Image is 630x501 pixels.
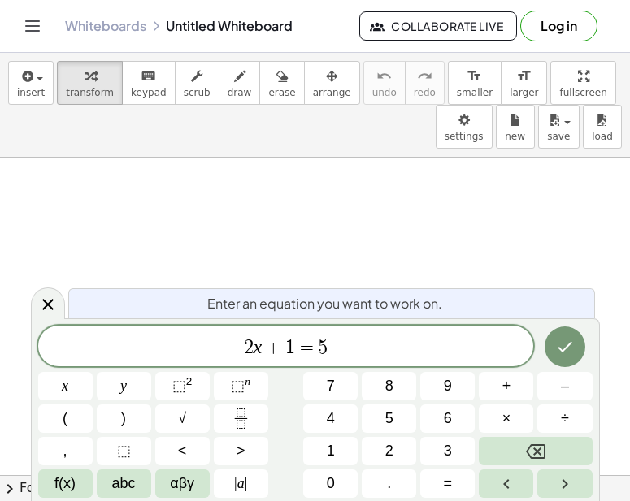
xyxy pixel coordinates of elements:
[178,408,186,430] span: √
[304,61,360,105] button: arrange
[444,473,453,495] span: =
[175,61,219,105] button: scrub
[444,375,452,397] span: 9
[318,338,328,357] span: 5
[327,375,335,397] span: 7
[448,61,502,105] button: format_sizesmaller
[502,408,511,430] span: ×
[184,87,211,98] span: scrub
[444,440,452,462] span: 3
[303,404,358,433] button: 4
[268,87,295,98] span: erase
[63,440,67,462] span: ,
[457,87,493,98] span: smaller
[97,404,151,433] button: )
[214,404,268,433] button: Fraction
[420,404,475,433] button: 6
[479,437,592,465] button: Backspace
[54,473,76,495] span: f(x)
[327,408,335,430] span: 4
[405,61,445,105] button: redoredo
[155,469,210,498] button: Greek alphabet
[372,87,397,98] span: undo
[20,13,46,39] button: Toggle navigation
[363,61,406,105] button: undoundo
[170,473,194,495] span: αβγ
[385,440,393,462] span: 2
[214,372,268,400] button: Superscript
[417,67,432,86] i: redo
[592,131,613,142] span: load
[420,372,475,400] button: 9
[237,440,245,462] span: >
[479,372,533,400] button: Plus
[561,375,569,397] span: –
[231,378,245,394] span: ⬚
[259,61,304,105] button: erase
[155,372,210,400] button: Squared
[38,372,93,400] button: x
[362,404,416,433] button: 5
[376,67,392,86] i: undo
[444,408,452,430] span: 6
[38,469,93,498] button: Functions
[285,338,295,357] span: 1
[559,87,606,98] span: fullscreen
[385,375,393,397] span: 8
[155,437,210,465] button: Less than
[538,105,580,149] button: save
[362,372,416,400] button: 8
[520,11,597,41] button: Log in
[172,378,186,394] span: ⬚
[420,437,475,465] button: 3
[362,437,416,465] button: 2
[97,469,151,498] button: Alphabet
[303,469,358,498] button: 0
[362,469,416,498] button: .
[387,473,391,495] span: .
[228,87,252,98] span: draw
[186,375,193,387] sup: 2
[234,475,237,491] span: |
[295,338,319,357] span: =
[537,372,592,400] button: Minus
[66,87,114,98] span: transform
[414,87,436,98] span: redo
[420,469,475,498] button: Equals
[131,87,167,98] span: keypad
[155,404,210,433] button: Square root
[537,404,592,433] button: Divide
[214,437,268,465] button: Greater than
[505,131,525,142] span: new
[65,18,146,34] a: Whiteboards
[502,375,511,397] span: +
[583,105,622,149] button: load
[479,469,533,498] button: Left arrow
[254,336,263,357] var: x
[244,338,254,357] span: 2
[303,437,358,465] button: 1
[214,469,268,498] button: Absolute value
[467,67,482,86] i: format_size
[262,338,285,357] span: +
[207,294,442,313] span: Enter an equation you want to work on.
[57,61,123,105] button: transform
[479,404,533,433] button: Times
[245,475,248,491] span: |
[359,11,517,41] button: Collaborate Live
[17,87,45,98] span: insert
[8,61,54,105] button: insert
[38,437,93,465] button: ,
[120,375,127,397] span: y
[501,61,547,105] button: format_sizelarger
[327,440,335,462] span: 1
[496,105,535,149] button: new
[327,473,335,495] span: 0
[141,67,156,86] i: keyboard
[547,131,570,142] span: save
[121,408,126,430] span: )
[510,87,538,98] span: larger
[62,375,68,397] span: x
[117,440,131,462] span: ⬚
[313,87,351,98] span: arrange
